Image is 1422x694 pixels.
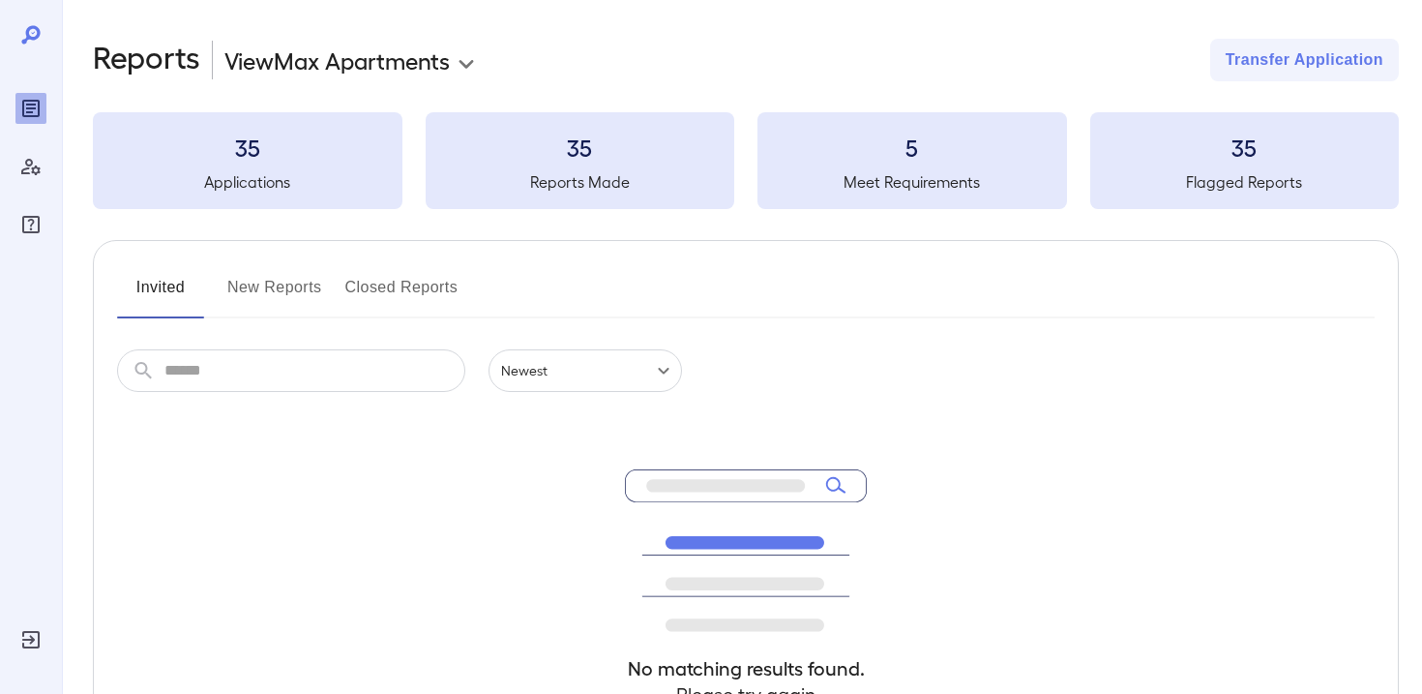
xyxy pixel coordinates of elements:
div: FAQ [15,209,46,240]
h3: 35 [93,132,402,163]
h3: 35 [1090,132,1400,163]
h5: Meet Requirements [757,170,1067,194]
div: Newest [489,349,682,392]
h3: 35 [426,132,735,163]
h5: Flagged Reports [1090,170,1400,194]
button: New Reports [227,272,322,318]
div: Reports [15,93,46,124]
button: Closed Reports [345,272,459,318]
h5: Reports Made [426,170,735,194]
p: ViewMax Apartments [224,45,450,75]
div: Log Out [15,624,46,655]
button: Transfer Application [1210,39,1399,81]
h3: 5 [757,132,1067,163]
h2: Reports [93,39,200,81]
h5: Applications [93,170,402,194]
summary: 35Applications35Reports Made5Meet Requirements35Flagged Reports [93,112,1399,209]
button: Invited [117,272,204,318]
h4: No matching results found. [625,655,867,681]
div: Manage Users [15,151,46,182]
